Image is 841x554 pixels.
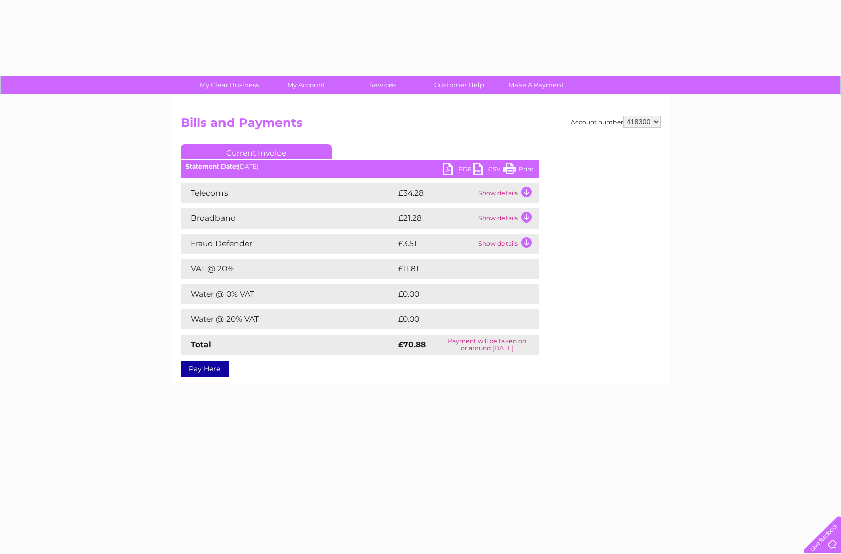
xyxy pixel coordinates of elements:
[476,183,539,203] td: Show details
[476,234,539,254] td: Show details
[181,183,396,203] td: Telecoms
[503,163,534,178] a: Print
[191,340,211,349] strong: Total
[571,116,661,128] div: Account number
[398,340,426,349] strong: £70.88
[435,335,538,355] td: Payment will be taken on or around [DATE]
[396,234,476,254] td: £3.51
[186,162,238,170] b: Statement Date:
[181,234,396,254] td: Fraud Defender
[181,163,539,170] div: [DATE]
[494,76,578,94] a: Make A Payment
[181,144,332,159] a: Current Invoice
[476,208,539,229] td: Show details
[181,284,396,304] td: Water @ 0% VAT
[396,259,515,279] td: £11.81
[181,309,396,329] td: Water @ 20% VAT
[418,76,501,94] a: Customer Help
[264,76,348,94] a: My Account
[396,183,476,203] td: £34.28
[396,208,476,229] td: £21.28
[181,361,229,377] a: Pay Here
[341,76,424,94] a: Services
[396,284,516,304] td: £0.00
[188,76,271,94] a: My Clear Business
[181,259,396,279] td: VAT @ 20%
[181,208,396,229] td: Broadband
[443,163,473,178] a: PDF
[473,163,503,178] a: CSV
[181,116,661,135] h2: Bills and Payments
[396,309,516,329] td: £0.00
